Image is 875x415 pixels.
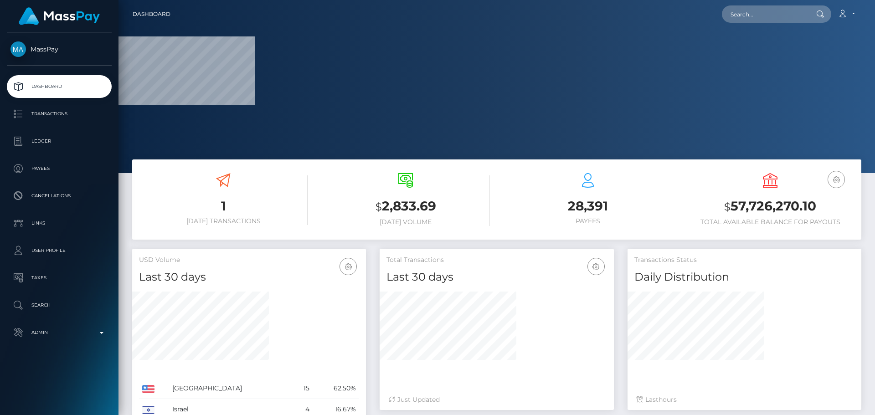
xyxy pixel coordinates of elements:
img: IL.png [142,406,154,414]
p: Ledger [10,134,108,148]
a: Payees [7,157,112,180]
a: Admin [7,321,112,344]
a: Ledger [7,130,112,153]
p: Admin [10,326,108,339]
h4: Last 30 days [139,269,359,285]
h3: 28,391 [504,197,672,215]
span: MassPay [7,45,112,53]
a: Taxes [7,266,112,289]
h3: 2,833.69 [321,197,490,216]
h6: Payees [504,217,672,225]
h4: Last 30 days [386,269,607,285]
img: MassPay [10,41,26,57]
input: Search... [722,5,808,23]
div: Just Updated [389,395,604,405]
a: Transactions [7,102,112,125]
td: 62.50% [313,378,359,399]
a: User Profile [7,239,112,262]
p: Links [10,216,108,230]
a: Links [7,212,112,235]
h4: Daily Distribution [634,269,854,285]
small: $ [724,200,731,213]
p: Transactions [10,107,108,121]
h5: USD Volume [139,256,359,265]
p: User Profile [10,244,108,257]
p: Search [10,298,108,312]
a: Dashboard [7,75,112,98]
h5: Total Transactions [386,256,607,265]
td: 15 [293,378,313,399]
h3: 1 [139,197,308,215]
td: [GEOGRAPHIC_DATA] [169,378,293,399]
img: MassPay Logo [19,7,100,25]
p: Taxes [10,271,108,285]
img: US.png [142,385,154,393]
div: Last hours [637,395,852,405]
p: Cancellations [10,189,108,203]
h6: [DATE] Transactions [139,217,308,225]
small: $ [376,200,382,213]
a: Search [7,294,112,317]
p: Dashboard [10,80,108,93]
a: Dashboard [133,5,170,24]
a: Cancellations [7,184,112,207]
h5: Transactions Status [634,256,854,265]
h3: 57,726,270.10 [686,197,854,216]
p: Payees [10,162,108,175]
h6: [DATE] Volume [321,218,490,226]
h6: Total Available Balance for Payouts [686,218,854,226]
